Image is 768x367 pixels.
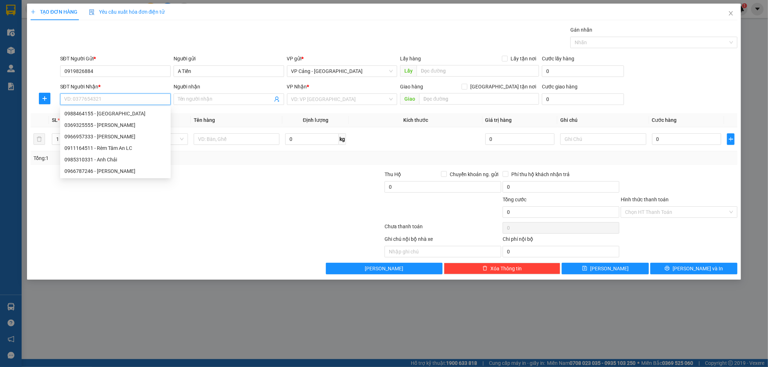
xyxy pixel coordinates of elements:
span: [PERSON_NAME] [590,265,629,272]
span: delete [482,266,488,271]
span: [PERSON_NAME] [365,265,403,272]
div: SĐT Người Gửi [60,55,171,63]
span: Kích thước [403,117,428,123]
div: 0985310331 - Anh Chải [60,154,171,165]
div: 0988464155 - [GEOGRAPHIC_DATA] [64,110,166,118]
span: plus [31,9,36,14]
span: [GEOGRAPHIC_DATA] tận nơi [467,83,539,91]
span: Tên hàng [194,117,215,123]
label: Cước lấy hàng [542,56,574,61]
button: plus [727,133,735,145]
div: SĐT Người Nhận [60,83,171,91]
input: Cước giao hàng [542,93,624,105]
div: 0985310331 - Anh Chải [64,156,166,164]
input: Dọc đường [417,65,539,77]
span: close [728,10,734,16]
div: 0966957333 - Thắng Ngọc [60,131,171,142]
span: Lấy hàng [400,56,421,61]
span: Định lượng [303,117,328,123]
div: Tổng: 1 [33,154,296,162]
button: save[PERSON_NAME] [562,263,649,274]
input: Cước lấy hàng [542,65,624,77]
label: Cước giao hàng [542,84,578,90]
label: Gán nhãn [570,27,592,33]
div: VP gửi [287,55,398,63]
div: 0911164511 - Rèm Tâm An LC [64,144,166,152]
span: save [582,266,587,271]
button: [PERSON_NAME] [326,263,443,274]
span: kg [339,133,346,145]
div: 0369325555 - Rèm Mai Hường [60,119,171,131]
span: printer [665,266,670,271]
div: 0966787246 - Anh Tuấn [60,165,171,177]
th: Ghi chú [557,113,649,127]
div: 0911164511 - Rèm Tâm An LC [60,142,171,154]
div: Chưa thanh toán [384,223,502,235]
span: Yêu cầu xuất hóa đơn điện tử [89,9,165,15]
div: Người nhận [174,83,284,91]
span: Giao [400,93,419,105]
span: Chuyển khoản ng. gửi [447,170,501,178]
span: Giao hàng [400,84,423,90]
label: Hình thức thanh toán [621,197,669,202]
span: Xóa Thông tin [490,265,522,272]
span: Thu Hộ [385,171,401,177]
input: Dọc đường [419,93,539,105]
span: Cước hàng [652,117,677,123]
button: Close [721,4,741,24]
span: Lấy [400,65,417,77]
span: user-add [274,96,280,102]
button: printer[PERSON_NAME] và In [650,263,737,274]
button: deleteXóa Thông tin [444,263,561,274]
div: 0966787246 - [PERSON_NAME] [64,167,166,175]
input: Nhập ghi chú [385,246,501,257]
span: VP Nhận [287,84,307,90]
span: Giá trị hàng [485,117,512,123]
span: Phí thu hộ khách nhận trả [508,170,572,178]
span: plus [727,136,735,142]
span: VP Cảng - Hà Nội [291,66,393,77]
div: Ghi chú nội bộ nhà xe [385,235,501,246]
span: Lấy tận nơi [508,55,539,63]
span: SL [52,117,58,123]
div: 0966957333 - [PERSON_NAME] [64,133,166,141]
div: 0988464155 - Sáng Huế [60,108,171,119]
img: icon [89,9,95,15]
button: plus [39,93,50,104]
span: TẠO ĐƠN HÀNG [31,9,77,15]
input: 0 [485,133,554,145]
span: plus [39,96,50,101]
input: VD: Bàn, Ghế [194,133,280,145]
input: Ghi Chú [560,133,646,145]
button: delete [33,133,45,145]
span: Tổng cước [503,197,526,202]
div: Chi phí nội bộ [503,235,619,246]
div: Người gửi [174,55,284,63]
div: 0369325555 - [PERSON_NAME] [64,121,166,129]
span: [PERSON_NAME] và In [673,265,723,272]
